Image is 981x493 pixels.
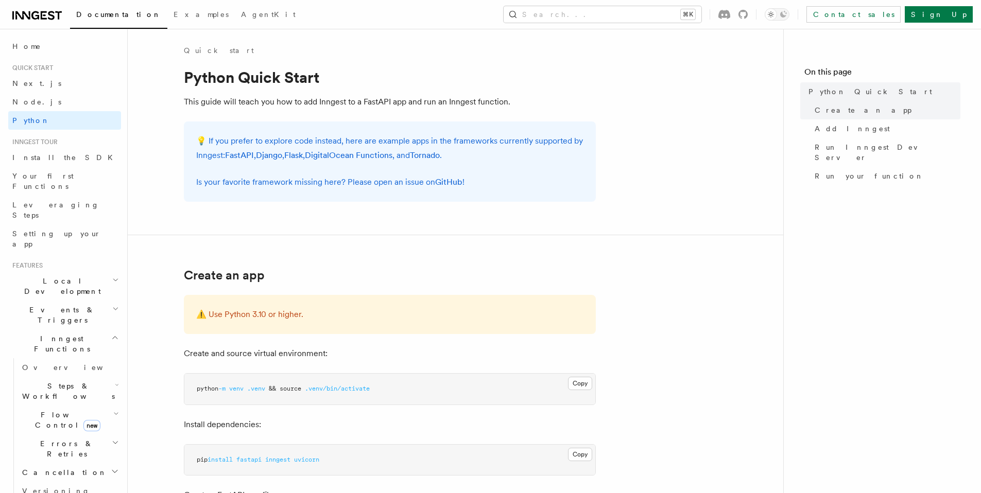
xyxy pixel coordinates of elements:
[265,456,290,463] span: inngest
[806,6,901,23] a: Contact sales
[568,377,592,390] button: Copy
[8,224,121,253] a: Setting up your app
[815,171,924,181] span: Run your function
[815,142,960,163] span: Run Inngest Dev Server
[269,385,276,392] span: &&
[76,10,161,19] span: Documentation
[8,196,121,224] a: Leveraging Steps
[12,230,101,248] span: Setting up your app
[18,467,107,478] span: Cancellation
[811,167,960,185] a: Run your function
[18,434,121,463] button: Errors & Retries
[167,3,235,28] a: Examples
[196,134,583,163] p: 💡 If you prefer to explore code instead, here are example apps in the frameworks currently suppor...
[8,167,121,196] a: Your first Functions
[8,272,121,301] button: Local Development
[18,463,121,482] button: Cancellation
[804,82,960,101] a: Python Quick Start
[8,301,121,329] button: Events & Triggers
[811,138,960,167] a: Run Inngest Dev Server
[184,95,596,109] p: This guide will teach you how to add Inngest to a FastAPI app and run an Inngest function.
[256,150,282,160] a: Django
[12,41,41,51] span: Home
[229,385,244,392] span: venv
[410,150,440,160] a: Tornado
[305,150,392,160] a: DigitalOcean Functions
[18,406,121,434] button: Flow Controlnew
[70,3,167,29] a: Documentation
[174,10,229,19] span: Examples
[18,381,115,401] span: Steps & Workflows
[22,363,128,372] span: Overview
[811,101,960,119] a: Create an app
[284,150,303,160] a: Flask
[196,307,583,322] p: ⚠️ Use Python 3.10 or higher.
[8,93,121,111] a: Node.js
[236,456,262,463] span: fastapi
[681,9,695,20] kbd: ⌘K
[8,305,112,325] span: Events & Triggers
[905,6,973,23] a: Sign Up
[294,456,319,463] span: uvicorn
[568,448,592,461] button: Copy
[235,3,302,28] a: AgentKit
[196,175,583,189] p: Is your favorite framework missing here? Please open an issue on !
[8,111,121,130] a: Python
[18,438,112,459] span: Errors & Retries
[305,385,370,392] span: .venv/bin/activate
[8,261,43,270] span: Features
[8,64,53,72] span: Quick start
[815,124,890,134] span: Add Inngest
[504,6,701,23] button: Search...⌘K
[184,268,265,283] a: Create an app
[12,98,61,106] span: Node.js
[8,37,121,56] a: Home
[8,329,121,358] button: Inngest Functions
[184,346,596,361] p: Create and source virtual environment:
[8,74,121,93] a: Next.js
[12,116,50,125] span: Python
[765,8,789,21] button: Toggle dark mode
[12,201,99,219] span: Leveraging Steps
[83,420,100,431] span: new
[8,276,112,296] span: Local Development
[435,177,462,187] a: GitHub
[18,410,113,430] span: Flow Control
[808,86,932,97] span: Python Quick Start
[18,358,121,377] a: Overview
[8,333,111,354] span: Inngest Functions
[804,66,960,82] h4: On this page
[8,148,121,167] a: Install the SDK
[811,119,960,138] a: Add Inngest
[815,105,911,115] span: Create an app
[12,153,119,162] span: Install the SDK
[218,385,226,392] span: -m
[241,10,296,19] span: AgentKit
[208,456,233,463] span: install
[184,45,254,56] a: Quick start
[8,138,58,146] span: Inngest tour
[184,68,596,86] h1: Python Quick Start
[197,456,208,463] span: pip
[225,150,254,160] a: FastAPI
[197,385,218,392] span: python
[184,417,596,432] p: Install dependencies:
[280,385,301,392] span: source
[12,172,74,190] span: Your first Functions
[18,377,121,406] button: Steps & Workflows
[12,79,61,87] span: Next.js
[247,385,265,392] span: .venv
